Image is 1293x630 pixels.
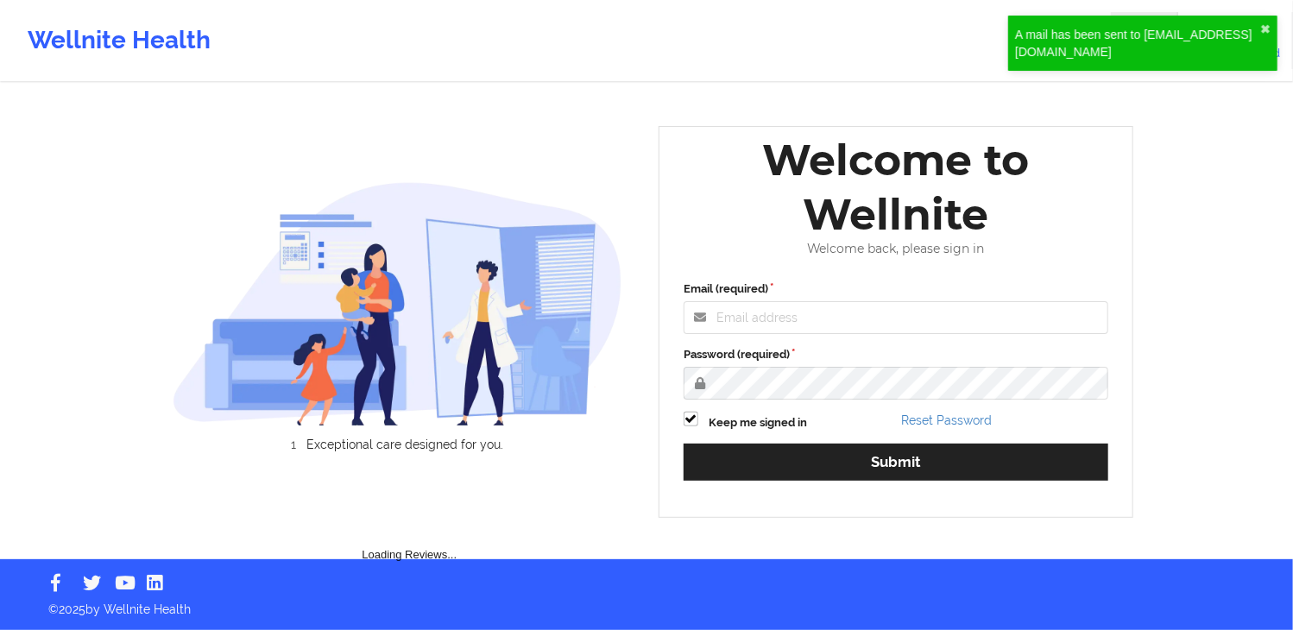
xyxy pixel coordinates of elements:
div: Welcome to Wellnite [672,133,1120,242]
button: Submit [684,444,1108,481]
div: Welcome back, please sign in [672,242,1120,256]
div: A mail has been sent to [EMAIL_ADDRESS][DOMAIN_NAME] [1015,26,1260,60]
button: close [1260,22,1271,36]
input: Email address [684,301,1108,334]
label: Email (required) [684,280,1108,298]
label: Keep me signed in [709,414,807,432]
img: wellnite-auth-hero_200.c722682e.png [173,181,623,425]
div: Loading Reviews... [173,481,647,564]
p: © 2025 by Wellnite Health [36,589,1257,618]
label: Password (required) [684,346,1108,363]
a: Reset Password [902,413,993,427]
li: Exceptional care designed for you. [187,438,622,451]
